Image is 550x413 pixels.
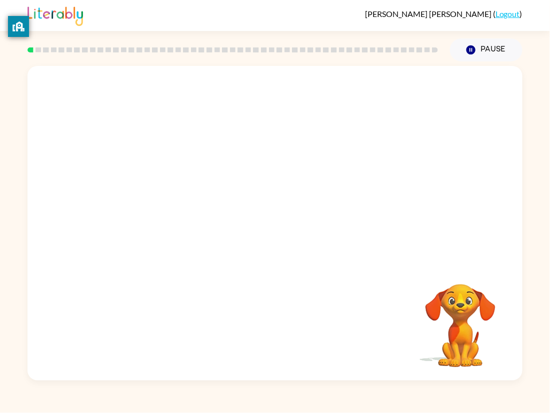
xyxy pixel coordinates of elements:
[27,4,83,26] img: Literably
[365,9,493,18] span: [PERSON_NAME] [PERSON_NAME]
[8,16,29,37] button: privacy banner
[495,9,520,18] a: Logout
[365,9,522,18] div: ( )
[410,269,510,369] video: Your browser must support playing .mp4 files to use Literably. Please try using another browser.
[450,38,522,61] button: Pause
